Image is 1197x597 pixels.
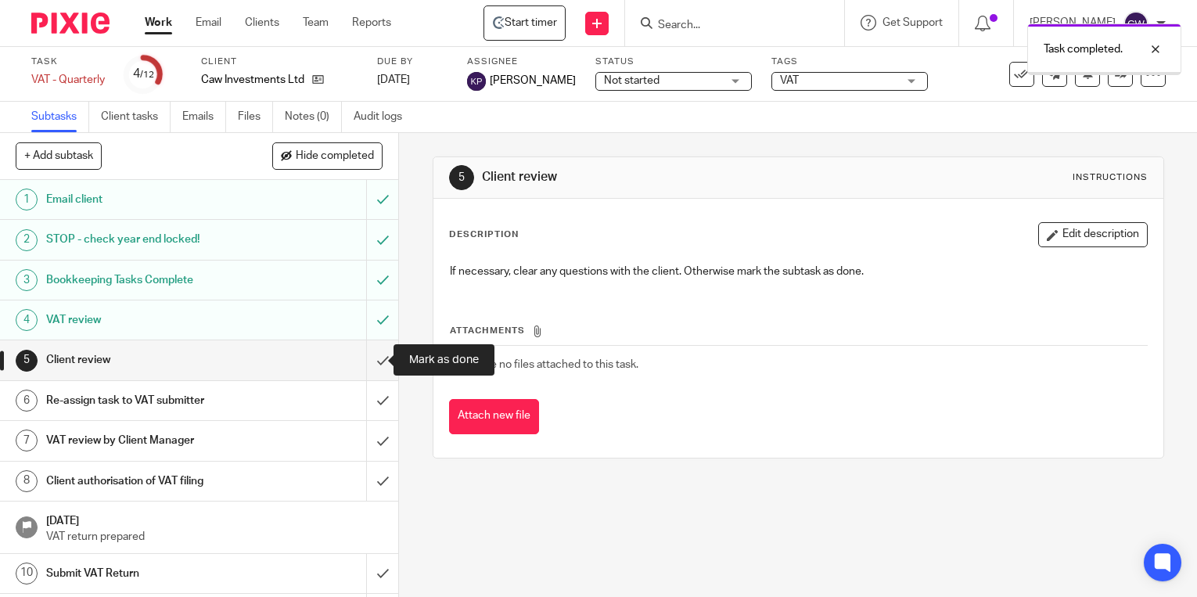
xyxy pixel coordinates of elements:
p: Caw Investments Ltd [201,72,304,88]
h1: [DATE] [46,509,383,529]
div: Instructions [1073,171,1148,184]
p: If necessary, clear any questions with the client. Otherwise mark the subtask as done. [450,264,1147,279]
img: svg%3E [1123,11,1148,36]
span: VAT [780,75,799,86]
a: Client tasks [101,102,171,132]
img: svg%3E [467,72,486,91]
span: [DATE] [377,74,410,85]
a: Clients [245,15,279,31]
label: Due by [377,56,448,68]
h1: Client review [46,348,250,372]
span: Not started [604,75,660,86]
h1: Client review [482,169,832,185]
div: 1 [16,189,38,210]
div: 4 [133,65,154,83]
div: 5 [449,165,474,190]
label: Client [201,56,358,68]
div: 4 [16,309,38,331]
a: Files [238,102,273,132]
a: Emails [182,102,226,132]
p: Task completed. [1044,41,1123,57]
a: Subtasks [31,102,89,132]
span: Attachments [450,326,525,335]
p: VAT return prepared [46,529,383,545]
h1: STOP - check year end locked! [46,228,250,251]
a: Audit logs [354,102,414,132]
button: Attach new file [449,399,539,434]
label: Task [31,56,105,68]
a: Caw Investments Ltd - VAT - Quarterly [483,5,566,41]
a: Reports [352,15,391,31]
div: 6 [16,390,38,412]
button: + Add subtask [16,142,102,169]
h1: VAT review [46,308,250,332]
a: Team [303,15,329,31]
div: 7 [16,430,38,451]
button: Edit description [1038,222,1148,247]
div: 10 [16,563,38,584]
div: 3 [16,269,38,291]
div: VAT - Quarterly [31,72,105,88]
small: /12 [140,70,154,79]
h1: Re-assign task to VAT submitter [46,389,250,412]
h1: Submit VAT Return [46,562,250,585]
img: Pixie [31,13,110,34]
span: Start timer [505,15,557,31]
p: Description [449,228,519,241]
h1: VAT review by Client Manager [46,429,250,452]
h1: Email client [46,188,250,211]
h1: Bookkeeping Tasks Complete [46,268,250,292]
a: Work [145,15,172,31]
div: 2 [16,229,38,251]
label: Status [595,56,752,68]
label: Assignee [467,56,576,68]
a: Email [196,15,221,31]
span: There are no files attached to this task. [450,359,638,370]
div: 8 [16,470,38,492]
span: Hide completed [296,150,374,163]
a: Notes (0) [285,102,342,132]
h1: Client authorisation of VAT filing [46,469,250,493]
span: [PERSON_NAME] [490,73,576,88]
div: 5 [16,350,38,372]
button: Hide completed [272,142,383,169]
